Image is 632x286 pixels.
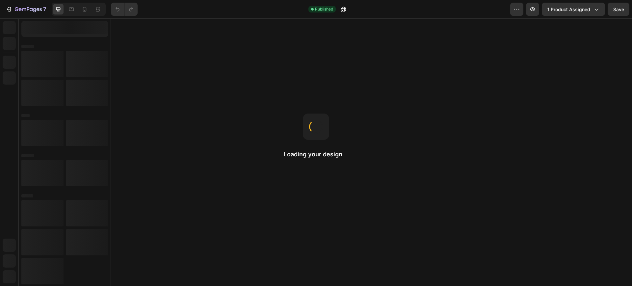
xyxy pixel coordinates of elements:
[3,3,49,16] button: 7
[547,6,590,13] span: 1 product assigned
[315,6,333,12] span: Published
[43,5,46,13] p: 7
[542,3,605,16] button: 1 product assigned
[613,7,624,12] span: Save
[284,150,348,158] h2: Loading your design
[111,3,138,16] div: Undo/Redo
[608,3,629,16] button: Save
